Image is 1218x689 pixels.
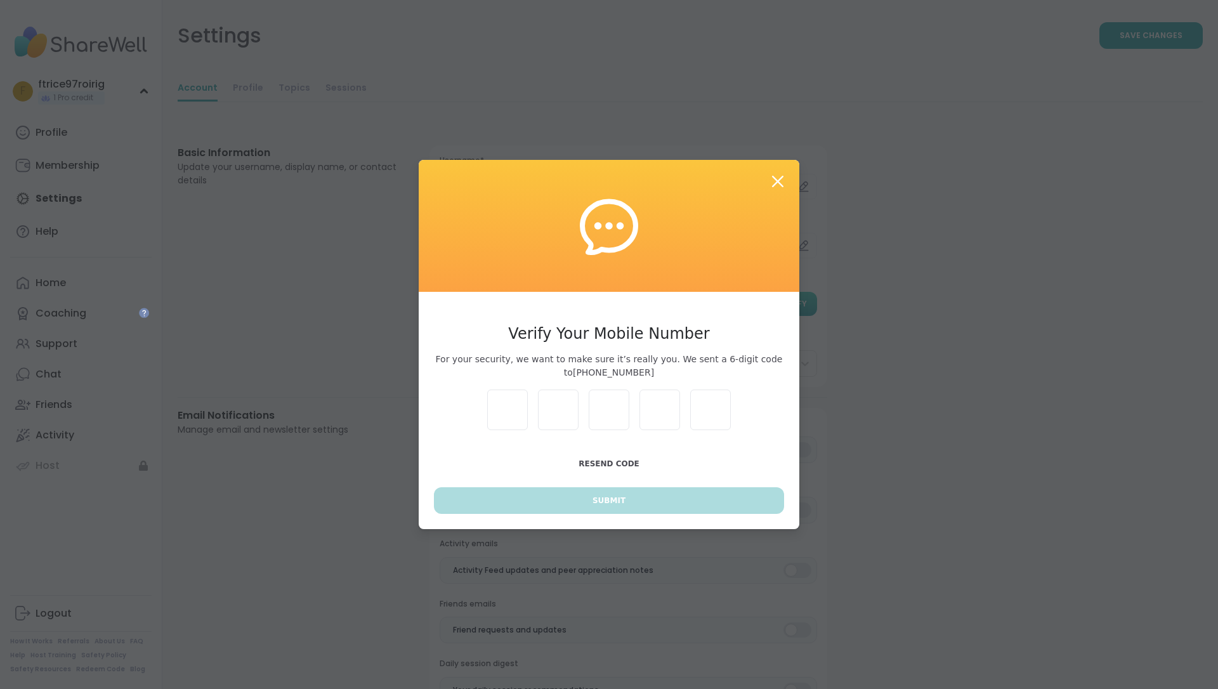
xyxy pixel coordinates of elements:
button: Submit [434,487,784,514]
iframe: Spotlight [139,308,149,318]
span: For your security, we want to make sure it’s really you. We sent a 6-digit code to [PHONE_NUMBER] [434,353,784,379]
span: Resend Code [579,459,639,468]
span: Submit [593,495,625,506]
button: Resend Code [434,450,784,477]
h3: Verify Your Mobile Number [434,322,784,345]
